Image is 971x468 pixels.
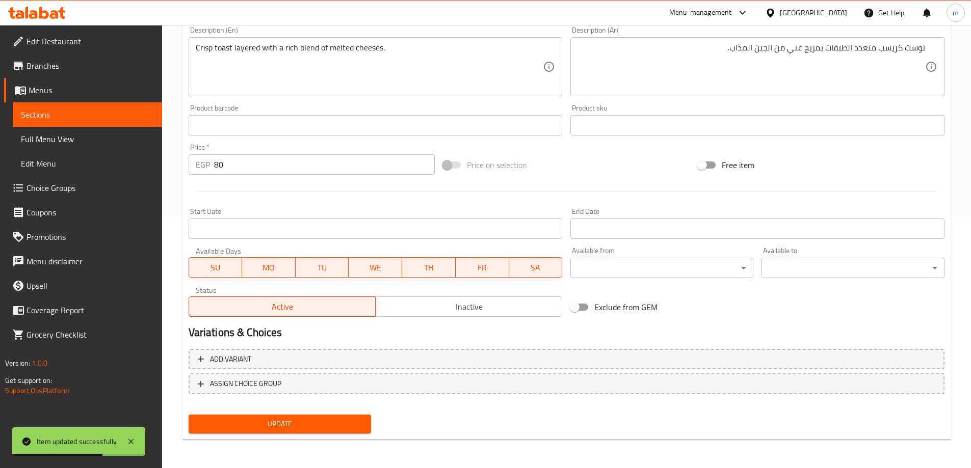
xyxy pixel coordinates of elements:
span: Exclude from GEM [594,301,658,313]
span: Coverage Report [27,304,154,316]
h2: Variations & Choices [189,325,944,340]
button: Add variant [189,349,944,370]
input: Please enter product sku [570,115,944,135]
button: Inactive [375,296,562,317]
span: m [953,7,959,18]
div: ​ [762,258,944,278]
span: Update [197,418,363,430]
span: Free item [722,159,754,171]
div: [GEOGRAPHIC_DATA] [780,7,847,18]
a: Support.OpsPlatform [5,384,70,397]
span: Price on selection [467,159,527,171]
a: Edit Menu [13,151,162,176]
span: TU [300,260,345,275]
a: Upsell [4,273,162,298]
button: Update [189,415,372,433]
span: WE [353,260,398,275]
span: Menu disclaimer [27,255,154,267]
span: Choice Groups [27,182,154,194]
span: Add variant [210,353,251,366]
a: Menus [4,78,162,102]
button: MO [242,257,296,278]
span: Grocery Checklist [27,328,154,341]
span: Promotions [27,231,154,243]
textarea: Crisp toast layered with a rich blend of melted cheeses. [196,43,543,91]
button: SU [189,257,243,278]
span: Version: [5,356,30,370]
p: EGP [196,158,210,171]
span: MO [246,260,292,275]
span: TH [406,260,452,275]
span: FR [460,260,505,275]
span: ASSIGN CHOICE GROUP [210,377,281,390]
button: TH [402,257,456,278]
span: Edit Restaurant [27,35,154,47]
span: Upsell [27,280,154,292]
span: Full Menu View [21,133,154,145]
a: Choice Groups [4,176,162,200]
a: Edit Restaurant [4,29,162,53]
input: Please enter product barcode [189,115,563,135]
div: Menu-management [669,7,732,19]
span: Coupons [27,206,154,218]
button: SA [509,257,563,278]
span: SA [513,260,559,275]
a: Promotions [4,225,162,249]
span: Menus [29,84,154,96]
span: Branches [27,60,154,72]
button: Active [189,296,376,317]
span: Inactive [380,299,558,314]
span: 1.0.0 [32,356,47,370]
button: FR [456,257,509,278]
a: Coupons [4,200,162,225]
a: Menu disclaimer [4,249,162,273]
a: Full Menu View [13,127,162,151]
a: Coverage Report [4,298,162,322]
span: Get support on: [5,374,52,387]
span: Sections [21,108,154,121]
span: Active [193,299,372,314]
div: Item updated successfully [37,436,117,447]
button: WE [349,257,402,278]
input: Please enter price [214,154,435,175]
a: Branches [4,53,162,78]
span: SU [193,260,239,275]
span: Edit Menu [21,157,154,170]
textarea: توست كريسب متعدد الطبقات بمزيج غني من الجبن المذاب. [578,43,925,91]
div: ​ [570,258,753,278]
a: Sections [13,102,162,127]
button: TU [296,257,349,278]
a: Grocery Checklist [4,322,162,347]
button: ASSIGN CHOICE GROUP [189,373,944,394]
